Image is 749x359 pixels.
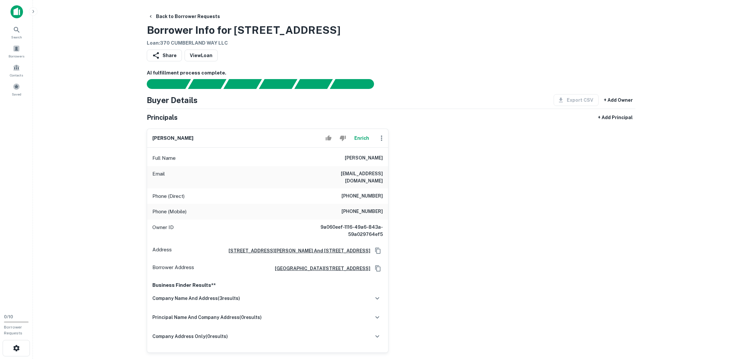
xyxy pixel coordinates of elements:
a: [GEOGRAPHIC_DATA][STREET_ADDRESS] [270,265,370,272]
p: Owner ID [152,223,174,238]
button: Copy Address [373,264,383,273]
p: Business Finder Results** [152,281,383,289]
div: Your request is received and processing... [188,79,226,89]
div: Documents found, AI parsing details... [223,79,262,89]
span: Borrower Requests [4,325,22,335]
h6: company address only ( 0 results) [152,333,228,340]
button: Back to Borrower Requests [145,11,223,22]
button: + Add Owner [601,94,635,106]
div: Sending borrower request to AI... [139,79,188,89]
h4: Buyer Details [147,94,198,106]
h6: principal name and company address ( 0 results) [152,314,262,321]
a: [STREET_ADDRESS][PERSON_NAME] And [STREET_ADDRESS] [223,247,370,254]
h6: 9a060eef-1116-49a6-843a-59a029764ef5 [304,223,383,238]
h5: Principals [147,113,178,122]
a: ViewLoan [185,50,218,61]
div: Principals found, still searching for contact information. This may take time... [294,79,333,89]
h6: [EMAIL_ADDRESS][DOMAIN_NAME] [304,170,383,184]
a: Borrowers [2,42,31,60]
span: Borrowers [9,53,24,59]
h6: company name and address ( 3 results) [152,295,240,302]
span: Saved [12,92,21,97]
button: + Add Principal [595,112,635,123]
p: Address [152,246,172,256]
a: Search [2,23,31,41]
iframe: Chat Widget [716,306,749,338]
h6: AI fulfillment process complete. [147,69,635,77]
button: Enrich [351,132,372,145]
p: Borrower Address [152,264,194,273]
p: Full Name [152,154,176,162]
div: AI fulfillment process complete. [330,79,382,89]
p: Email [152,170,165,184]
button: Accept [323,132,334,145]
button: Reject [337,132,348,145]
h6: Loan : 370 CUMBERLAND WAY LLC [147,39,341,47]
p: Phone (Direct) [152,192,185,200]
h6: [PHONE_NUMBER] [341,192,383,200]
span: Contacts [10,73,23,78]
span: 0 / 10 [4,314,13,319]
h3: Borrower Info for [STREET_ADDRESS] [147,22,341,38]
button: Share [147,50,182,61]
button: Copy Address [373,246,383,256]
img: capitalize-icon.png [11,5,23,18]
h6: [PERSON_NAME] [345,154,383,162]
h6: [PHONE_NUMBER] [341,208,383,216]
span: Search [11,34,22,40]
p: Phone (Mobile) [152,208,187,216]
h6: [PERSON_NAME] [152,135,193,142]
a: Contacts [2,61,31,79]
div: Principals found, AI now looking for contact information... [259,79,297,89]
a: Saved [2,80,31,98]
